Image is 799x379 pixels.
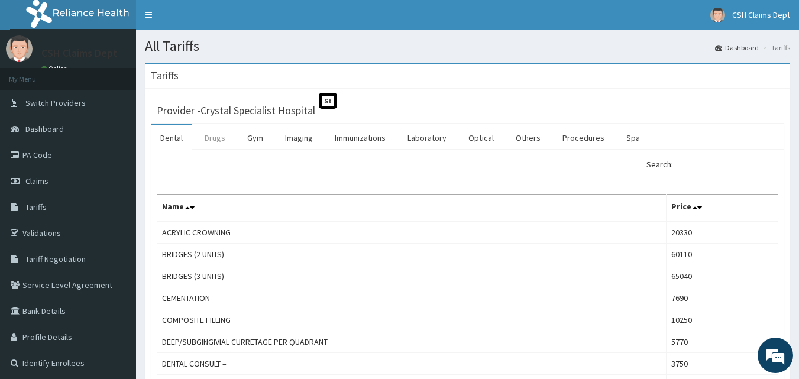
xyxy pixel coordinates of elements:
input: Search: [677,156,778,173]
td: 7690 [666,287,778,309]
span: Claims [25,176,48,186]
th: Name [157,195,667,222]
td: BRIDGES (2 UNITS) [157,244,667,265]
a: Procedures [553,125,614,150]
td: 3750 [666,353,778,375]
td: 5770 [666,331,778,353]
span: Switch Providers [25,98,86,108]
a: Dental [151,125,192,150]
td: DENTAL CONSULT – [157,353,667,375]
li: Tariffs [760,43,790,53]
span: Tariff Negotiation [25,254,86,264]
td: BRIDGES (3 UNITS) [157,265,667,287]
a: Gym [238,125,273,150]
th: Price [666,195,778,222]
a: Laboratory [398,125,456,150]
td: 20330 [666,221,778,244]
td: 60110 [666,244,778,265]
a: Drugs [195,125,235,150]
a: Online [41,64,70,73]
td: DEEP/SUBGINGIVIAL CURRETAGE PER QUADRANT [157,331,667,353]
a: Others [506,125,550,150]
img: User Image [710,8,725,22]
span: CSH Claims Dept [732,9,790,20]
span: Dashboard [25,124,64,134]
h1: All Tariffs [145,38,790,54]
a: Immunizations [325,125,395,150]
span: St [319,93,337,109]
td: CEMENTATION [157,287,667,309]
img: User Image [6,35,33,62]
a: Spa [617,125,649,150]
h3: Provider - Crystal Specialist Hospital [157,105,315,116]
h3: Tariffs [151,70,179,81]
a: Imaging [276,125,322,150]
span: Tariffs [25,202,47,212]
a: Optical [459,125,503,150]
label: Search: [646,156,778,173]
td: COMPOSITE FILLING [157,309,667,331]
p: CSH Claims Dept [41,48,118,59]
td: 10250 [666,309,778,331]
a: Dashboard [715,43,759,53]
td: 65040 [666,265,778,287]
td: ACRYLIC CROWNING [157,221,667,244]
